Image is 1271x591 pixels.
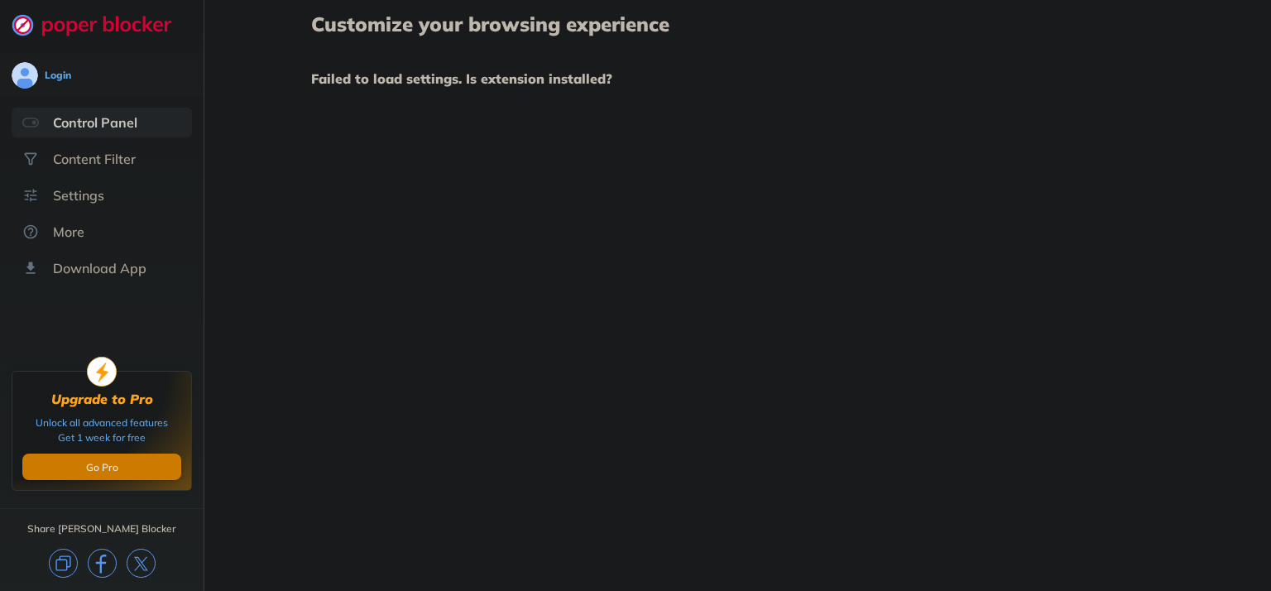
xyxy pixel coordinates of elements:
[45,69,71,82] div: Login
[12,13,189,36] img: logo-webpage.svg
[88,549,117,578] img: facebook.svg
[53,151,136,167] div: Content Filter
[27,522,176,536] div: Share [PERSON_NAME] Blocker
[311,13,1164,35] h1: Customize your browsing experience
[22,151,39,167] img: social.svg
[53,223,84,240] div: More
[22,260,39,276] img: download-app.svg
[22,454,181,480] button: Go Pro
[22,114,39,131] img: features-selected.svg
[36,416,168,430] div: Unlock all advanced features
[22,223,39,240] img: about.svg
[22,187,39,204] img: settings.svg
[53,187,104,204] div: Settings
[311,68,1164,89] h1: Failed to load settings. Is extension installed?
[127,549,156,578] img: x.svg
[53,260,146,276] div: Download App
[49,549,78,578] img: copy.svg
[87,357,117,387] img: upgrade-to-pro.svg
[12,62,38,89] img: avatar.svg
[53,114,137,131] div: Control Panel
[51,392,153,407] div: Upgrade to Pro
[58,430,146,445] div: Get 1 week for free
